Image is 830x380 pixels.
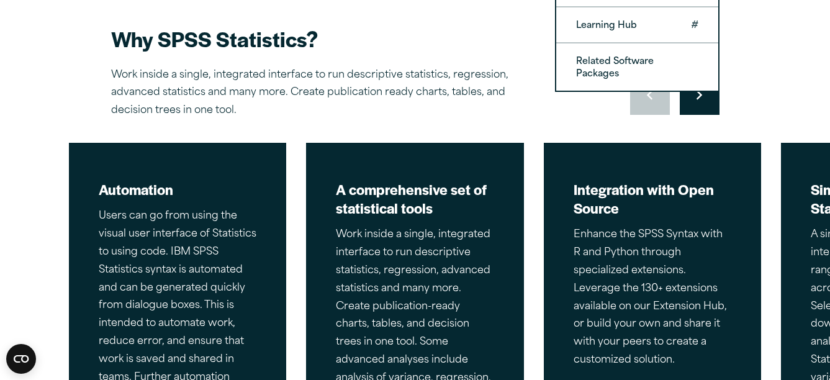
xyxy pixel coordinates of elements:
a: Related Software Packages [556,43,718,91]
p: Enhance the SPSS Syntax with R and Python through specialized extensions. Leverage the 130+ exten... [574,226,732,369]
a: Learning Hub [556,7,718,42]
svg: Right pointing chevron [697,90,702,100]
p: Work inside a single, integrated interface to run descriptive statistics, regression, advanced st... [111,66,546,120]
h2: Automation [99,180,257,199]
button: Open CMP widget [6,344,36,374]
h2: Integration with Open Source [574,180,732,217]
h2: Why SPSS Statistics? [111,25,546,53]
h2: A comprehensive set of statistical tools [336,180,494,217]
button: Move to next slide [680,75,719,115]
